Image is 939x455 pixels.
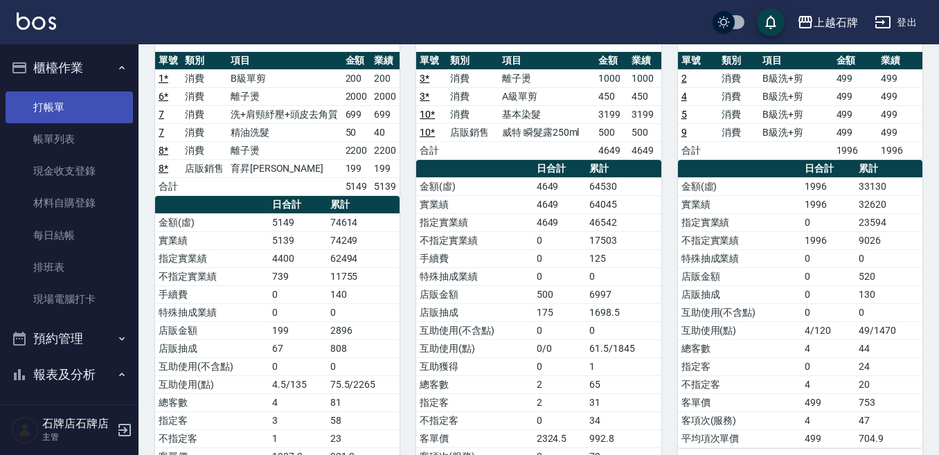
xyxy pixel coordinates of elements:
[801,195,856,213] td: 1996
[801,375,856,393] td: 4
[718,52,759,70] th: 類別
[533,321,587,339] td: 0
[370,69,400,87] td: 200
[586,429,661,447] td: 992.8
[533,195,587,213] td: 4649
[416,429,533,447] td: 客單價
[586,177,661,195] td: 64530
[595,69,628,87] td: 1000
[628,141,661,159] td: 4649
[855,411,922,429] td: 47
[681,73,687,84] a: 2
[155,52,400,196] table: a dense table
[342,52,371,70] th: 金額
[586,195,661,213] td: 64045
[181,87,227,105] td: 消費
[877,87,922,105] td: 499
[678,285,801,303] td: 店販抽成
[370,177,400,195] td: 5139
[628,52,661,70] th: 業績
[6,357,133,393] button: 報表及分析
[855,249,922,267] td: 0
[759,87,832,105] td: B級洗+剪
[595,105,628,123] td: 3199
[499,87,595,105] td: A級單剪
[269,429,326,447] td: 1
[227,105,342,123] td: 洗+肩頸紓壓+頭皮去角質
[586,375,661,393] td: 65
[678,267,801,285] td: 店販金額
[678,177,801,195] td: 金額(虛)
[586,339,661,357] td: 61.5/1845
[855,213,922,231] td: 23594
[155,357,269,375] td: 互助使用(不含點)
[11,416,39,444] img: Person
[678,321,801,339] td: 互助使用(點)
[6,123,133,155] a: 帳單列表
[181,52,227,70] th: 類別
[6,398,133,429] a: 報表目錄
[678,375,801,393] td: 不指定客
[342,177,371,195] td: 5149
[327,357,400,375] td: 0
[759,52,832,70] th: 項目
[499,123,595,141] td: 威特 瞬髮露250ml
[42,417,113,431] h5: 石牌店石牌店
[499,105,595,123] td: 基本染髮
[801,213,856,231] td: 0
[327,267,400,285] td: 11755
[155,339,269,357] td: 店販抽成
[416,267,533,285] td: 特殊抽成業績
[855,195,922,213] td: 32620
[586,303,661,321] td: 1698.5
[586,393,661,411] td: 31
[801,411,856,429] td: 4
[855,375,922,393] td: 20
[269,375,326,393] td: 4.5/135
[801,321,856,339] td: 4/120
[833,87,878,105] td: 499
[533,267,587,285] td: 0
[801,231,856,249] td: 1996
[227,123,342,141] td: 精油洗髮
[269,231,326,249] td: 5139
[533,285,587,303] td: 500
[499,69,595,87] td: 離子燙
[678,160,922,448] table: a dense table
[792,8,864,37] button: 上越石牌
[6,187,133,219] a: 材料自購登錄
[181,123,227,141] td: 消費
[628,105,661,123] td: 3199
[416,321,533,339] td: 互助使用(不含點)
[855,321,922,339] td: 49/1470
[586,249,661,267] td: 125
[869,10,922,35] button: 登出
[877,123,922,141] td: 499
[678,357,801,375] td: 指定客
[855,177,922,195] td: 33130
[533,249,587,267] td: 0
[855,160,922,178] th: 累計
[327,249,400,267] td: 62494
[801,249,856,267] td: 0
[327,196,400,214] th: 累計
[416,52,661,160] table: a dense table
[416,52,446,70] th: 單號
[586,160,661,178] th: 累計
[678,429,801,447] td: 平均項次單價
[628,69,661,87] td: 1000
[416,357,533,375] td: 互助獲得
[833,105,878,123] td: 499
[370,52,400,70] th: 業績
[678,339,801,357] td: 總客數
[227,159,342,177] td: 育昇[PERSON_NAME]
[855,285,922,303] td: 130
[6,321,133,357] button: 預約管理
[718,87,759,105] td: 消費
[757,8,785,36] button: save
[877,105,922,123] td: 499
[269,285,326,303] td: 0
[678,303,801,321] td: 互助使用(不含點)
[801,339,856,357] td: 4
[533,213,587,231] td: 4649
